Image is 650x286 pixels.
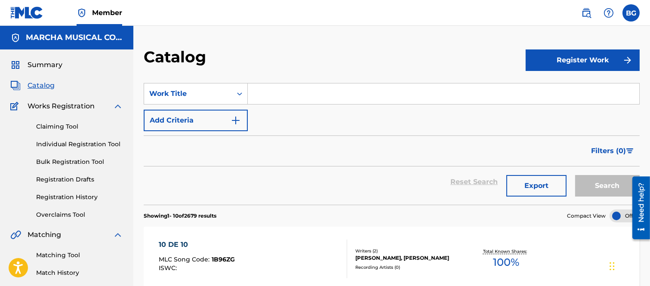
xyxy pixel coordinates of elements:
[36,157,123,166] a: Bulk Registration Tool
[526,49,640,71] button: Register Work
[10,6,43,19] img: MLC Logo
[610,253,615,279] div: Arrastrar
[607,245,650,286] div: Widget de chat
[607,245,650,286] iframe: Chat Widget
[36,193,123,202] a: Registration History
[26,33,123,43] h5: MARCHA MUSICAL CORP.
[355,264,465,271] div: Recording Artists ( 0 )
[28,80,55,91] span: Catalog
[144,212,216,220] p: Showing 1 - 10 of 2679 results
[28,230,61,240] span: Matching
[36,122,123,131] a: Claiming Tool
[355,254,465,262] div: [PERSON_NAME], [PERSON_NAME]
[604,8,614,18] img: help
[355,248,465,254] div: Writers ( 2 )
[113,230,123,240] img: expand
[144,47,210,67] h2: Catalog
[28,101,95,111] span: Works Registration
[144,83,640,205] form: Search Form
[113,101,123,111] img: expand
[591,146,626,156] span: Filters ( 0 )
[10,80,55,91] a: CatalogCatalog
[586,140,640,162] button: Filters (0)
[36,175,123,184] a: Registration Drafts
[10,230,21,240] img: Matching
[10,60,21,70] img: Summary
[10,101,22,111] img: Works Registration
[10,60,62,70] a: SummarySummary
[28,60,62,70] span: Summary
[92,8,122,18] span: Member
[581,8,591,18] img: search
[483,248,529,255] p: Total Known Shares:
[36,140,123,149] a: Individual Registration Tool
[149,89,227,99] div: Work Title
[159,264,179,272] span: ISWC :
[600,4,617,22] div: Help
[626,148,634,154] img: filter
[159,255,212,263] span: MLC Song Code :
[36,251,123,260] a: Matching Tool
[622,55,633,65] img: f7272a7cc735f4ea7f67.svg
[212,255,235,263] span: 1B96ZG
[578,4,595,22] a: Public Search
[567,212,606,220] span: Compact View
[231,115,241,126] img: 9d2ae6d4665cec9f34b9.svg
[77,8,87,18] img: Top Rightsholder
[159,240,235,250] div: 10 DE 10
[10,33,21,43] img: Accounts
[493,255,519,270] span: 100 %
[10,80,21,91] img: Catalog
[622,4,640,22] div: User Menu
[626,173,650,243] iframe: Resource Center
[36,268,123,277] a: Match History
[144,110,248,131] button: Add Criteria
[36,210,123,219] a: Overclaims Tool
[506,175,567,197] button: Export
